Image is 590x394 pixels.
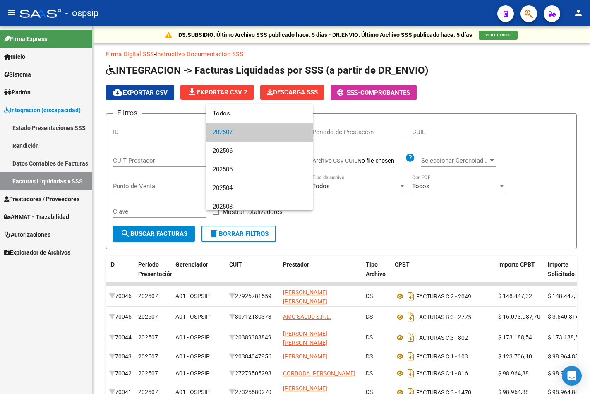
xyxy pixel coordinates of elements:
span: 202503 [213,197,306,216]
div: Open Intercom Messenger [562,366,582,386]
span: Todos [213,104,306,123]
span: 202507 [213,123,306,142]
span: 202504 [213,179,306,197]
span: 202506 [213,142,306,160]
span: 202505 [213,160,306,179]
